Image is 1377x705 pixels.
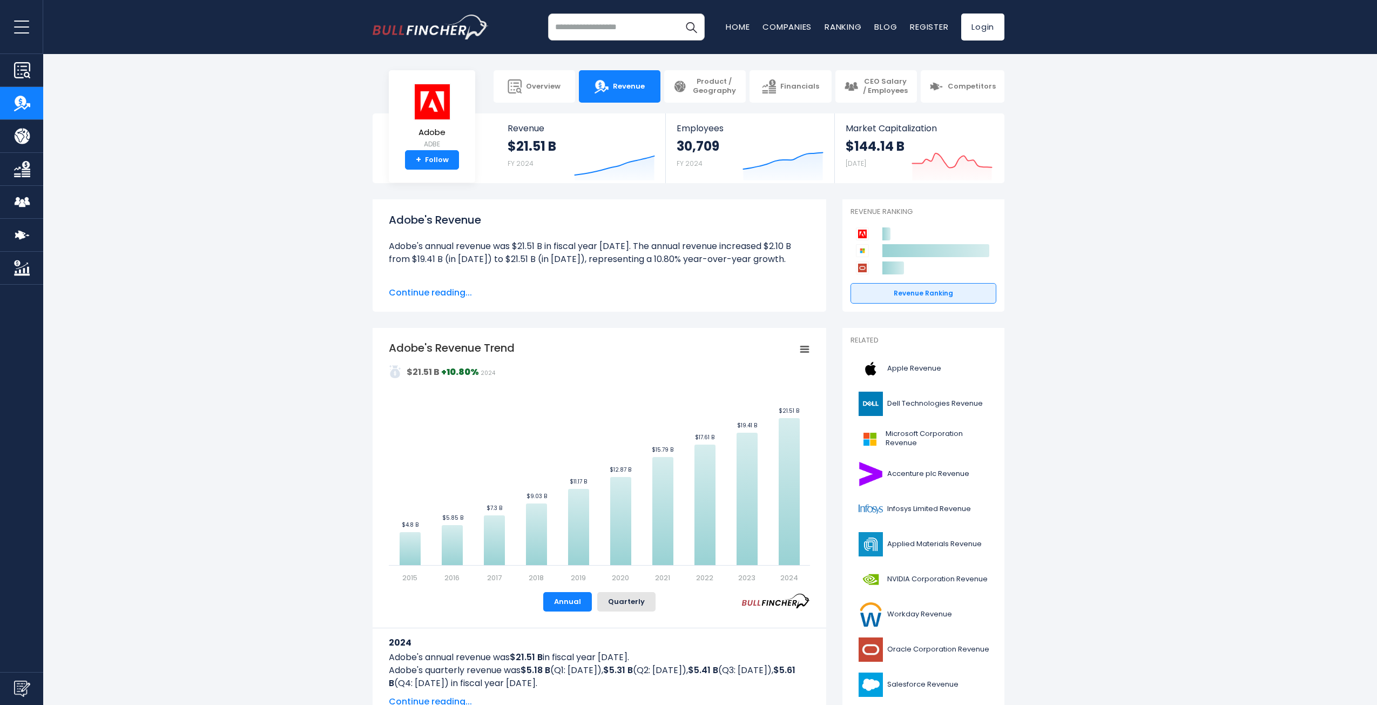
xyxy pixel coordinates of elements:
img: CRM logo [857,673,884,697]
img: DELL logo [857,392,884,416]
h3: 2024 [389,636,810,649]
a: Go to homepage [373,15,489,39]
text: $17.61 B [695,433,714,441]
small: FY 2024 [677,159,703,168]
a: Oracle Corporation Revenue [850,635,996,664]
img: AMAT logo [857,532,884,556]
text: 2017 [487,573,502,583]
p: Revenue Ranking [850,207,996,217]
img: ACN logo [857,462,884,486]
img: addasd [389,365,402,378]
a: Competitors [921,70,1004,103]
text: 2021 [655,573,670,583]
text: 2024 [780,573,798,583]
small: FY 2024 [508,159,534,168]
text: $5.85 B [442,514,463,522]
h1: Adobe's Revenue [389,212,810,228]
span: Market Capitalization [846,123,993,133]
a: Dell Technologies Revenue [850,389,996,419]
text: $12.87 B [610,466,631,474]
a: Accenture plc Revenue [850,459,996,489]
a: Revenue Ranking [850,283,996,304]
b: $5.31 B [603,664,633,676]
a: Login [961,14,1004,41]
a: Product / Geography [664,70,746,103]
a: +Follow [405,150,459,170]
a: Financials [750,70,831,103]
img: Microsoft Corporation competitors logo [856,244,869,257]
b: $5.61 B [389,664,795,689]
button: Annual [543,592,592,612]
text: 2018 [529,573,544,583]
small: [DATE] [846,159,866,168]
a: Applied Materials Revenue [850,529,996,559]
li: Adobe's annual revenue was $21.51 B in fiscal year [DATE]. The annual revenue increased $2.10 B f... [389,240,810,266]
span: Competitors [948,82,996,91]
a: Employees 30,709 FY 2024 [666,113,834,183]
a: Home [726,21,750,32]
span: Financials [780,82,819,91]
a: Apple Revenue [850,354,996,384]
span: Revenue [613,82,645,91]
small: ADBE [413,139,451,149]
button: Search [678,14,705,41]
a: Workday Revenue [850,600,996,629]
a: Overview [494,70,575,103]
span: CEO Salary / Employees [862,77,908,96]
strong: $21.51 B [508,138,556,155]
a: NVIDIA Corporation Revenue [850,565,996,594]
p: Related [850,336,996,345]
text: $7.3 B [487,504,502,512]
img: Adobe competitors logo [856,227,869,240]
span: Product / Geography [691,77,737,96]
img: INFY logo [857,497,884,521]
text: 2019 [571,573,586,583]
text: 2022 [696,573,713,583]
text: 2016 [444,573,460,583]
b: $5.18 B [521,664,550,676]
text: $11.17 B [570,478,587,486]
li: Adobe's quarterly revenue was $5.87 B in the quarter ending [DATE]. The quarterly revenue increas... [389,279,810,318]
a: Register [910,21,948,32]
strong: + [416,155,421,165]
text: $9.03 B [526,492,547,500]
text: $19.41 B [737,421,757,429]
span: Revenue [508,123,655,133]
p: Adobe's annual revenue was in fiscal year [DATE]. [389,651,810,664]
text: 2023 [738,573,755,583]
text: $4.8 B [402,521,418,529]
a: CEO Salary / Employees [835,70,917,103]
text: $21.51 B [779,407,799,415]
img: WDAY logo [857,602,884,627]
svg: Adobe's Revenue Trend [389,340,810,583]
strong: $144.14 B [846,138,905,155]
b: $21.51 B [510,651,543,663]
a: Companies [762,21,812,32]
a: Infosys Limited Revenue [850,494,996,524]
span: Overview [526,82,561,91]
img: NVDA logo [857,567,884,592]
tspan: Adobe's Revenue Trend [389,340,515,355]
img: ORCL logo [857,637,884,662]
img: bullfincher logo [373,15,489,39]
a: Ranking [825,21,861,32]
a: Microsoft Corporation Revenue [850,424,996,454]
a: Adobe ADBE [413,83,451,151]
button: Quarterly [597,592,656,612]
img: AAPL logo [857,357,884,381]
a: Blog [874,21,897,32]
span: Employees [677,123,823,133]
strong: 30,709 [677,138,719,155]
text: $15.79 B [652,446,673,454]
a: Market Capitalization $144.14 B [DATE] [835,113,1003,183]
img: MSFT logo [857,427,882,451]
span: Continue reading... [389,286,810,299]
a: Revenue [579,70,660,103]
a: Revenue $21.51 B FY 2024 [497,113,666,183]
text: 2015 [402,573,417,583]
img: Oracle Corporation competitors logo [856,261,869,274]
strong: $21.51 B [407,366,440,378]
b: $5.41 B [688,664,718,676]
a: Salesforce Revenue [850,670,996,700]
strong: +10.80% [441,366,479,378]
